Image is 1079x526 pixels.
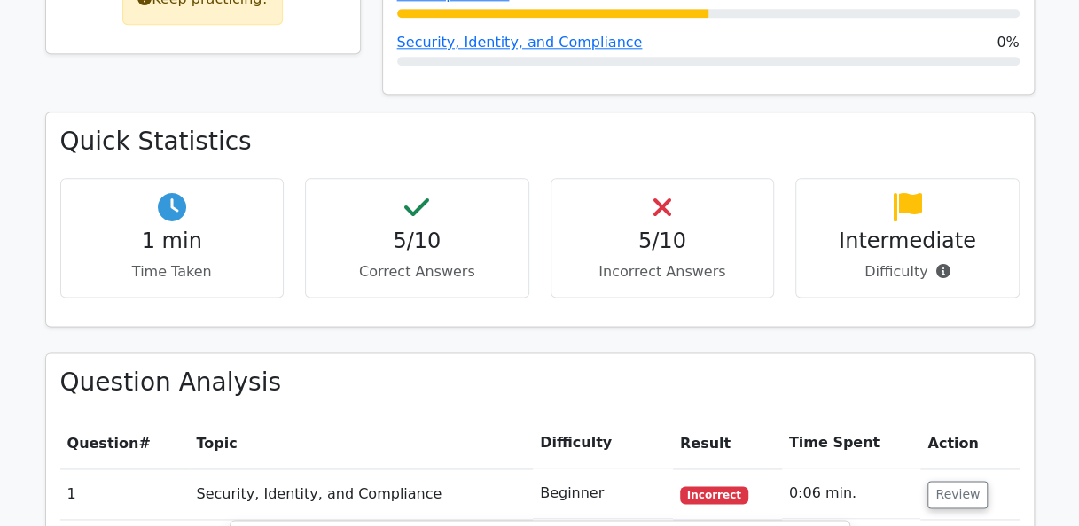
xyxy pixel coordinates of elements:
h4: 5/10 [566,228,760,254]
a: Security, Identity, and Compliance [397,34,643,50]
th: Topic [190,418,533,468]
p: Difficulty [810,261,1005,282]
span: Incorrect [680,486,748,504]
p: Incorrect Answers [566,261,760,282]
span: 0% [997,32,1019,53]
h3: Quick Statistics [60,127,1020,157]
span: Question [67,435,139,452]
th: Result [673,418,782,468]
td: Beginner [533,468,673,519]
th: # [60,418,190,468]
th: Time Spent [782,418,921,468]
h4: 5/10 [320,228,514,254]
td: 1 [60,468,190,519]
h4: Intermediate [810,228,1005,254]
th: Action [920,418,1019,468]
button: Review [927,481,988,508]
td: 0:06 min. [782,468,921,519]
h3: Question Analysis [60,367,1020,398]
td: Security, Identity, and Compliance [190,468,533,519]
h4: 1 min [75,228,270,254]
p: Time Taken [75,261,270,282]
p: Correct Answers [320,261,514,282]
th: Difficulty [533,418,673,468]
